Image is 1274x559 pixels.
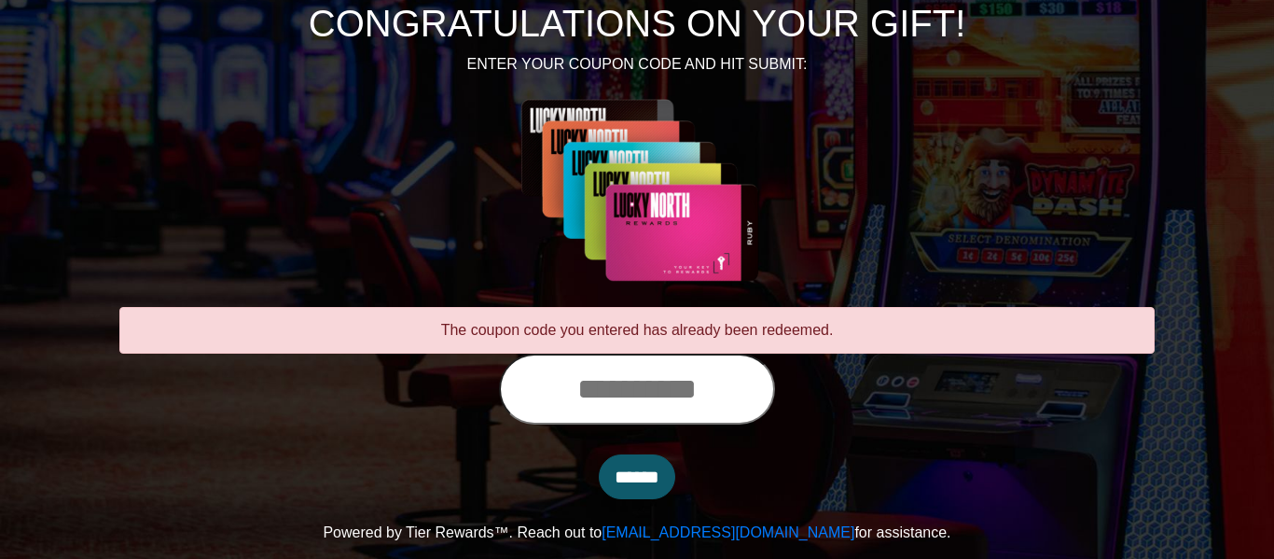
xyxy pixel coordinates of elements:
[602,524,854,540] a: [EMAIL_ADDRESS][DOMAIN_NAME]
[323,524,950,540] span: Powered by Tier Rewards™. Reach out to for assistance.
[119,1,1155,46] h1: CONGRATULATIONS ON YOUR GIFT!
[119,53,1155,76] p: ENTER YOUR COUPON CODE AND HIT SUBMIT:
[119,307,1155,354] div: The coupon code you entered has already been redeemed.
[471,98,803,285] img: Center Image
